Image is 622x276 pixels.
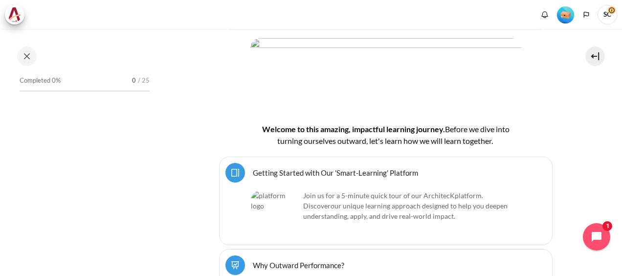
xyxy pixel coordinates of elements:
img: Level #1 [557,6,574,23]
p: Join us for a 5-minute quick tour of our ArchitecK platform. Discover [251,190,521,221]
a: Why Outward Performance? [253,260,344,270]
span: SC [598,5,617,24]
a: User menu [598,5,617,24]
span: / 25 [138,76,150,86]
span: Completed 0% [20,76,61,86]
span: B [445,124,450,134]
button: Languages [579,7,594,22]
div: Level #1 [557,5,574,23]
span: . [303,202,508,220]
img: platform logo [251,190,300,239]
div: Show notification window with no new notifications [537,7,552,22]
a: Architeck Architeck [5,5,29,24]
a: Getting Started with Our 'Smart-Learning' Platform [253,168,418,177]
img: Architeck [8,7,22,22]
a: Level #1 [553,5,578,23]
span: our unique learning approach designed to help you deepen understanding, apply, and drive real-wor... [303,202,508,220]
span: 0 [132,76,136,86]
h4: Welcome to this amazing, impactful learning journey. [250,123,521,147]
